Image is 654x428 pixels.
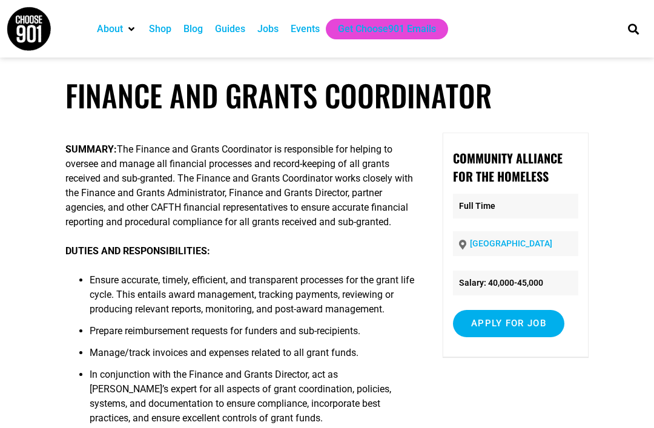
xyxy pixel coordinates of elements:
[215,22,245,36] a: Guides
[97,22,123,36] a: About
[470,239,552,248] a: [GEOGRAPHIC_DATA]
[65,143,117,155] strong: SUMMARY:
[291,22,320,36] a: Events
[90,324,417,346] li: Prepare reimbursement requests for funders and sub-recipients.
[624,19,644,39] div: Search
[453,310,564,337] input: Apply for job
[65,77,589,113] h1: Finance and Grants Coordinator
[65,142,417,229] p: The Finance and Grants Coordinator is responsible for helping to oversee and manage all financial...
[91,19,610,39] nav: Main nav
[65,245,210,257] strong: DUTIES AND RESPONSIBILITIES:
[149,22,171,36] a: Shop
[453,271,578,295] li: Salary: 40,000-45,000
[91,19,143,39] div: About
[453,194,578,219] p: Full Time
[453,149,563,185] strong: Community Alliance for the Homeless
[338,22,436,36] a: Get Choose901 Emails
[90,346,417,367] li: Manage/track invoices and expenses related to all grant funds.
[90,273,417,324] li: Ensure accurate, timely, efficient, and transparent processes for the grant life cycle. This enta...
[183,22,203,36] a: Blog
[257,22,279,36] a: Jobs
